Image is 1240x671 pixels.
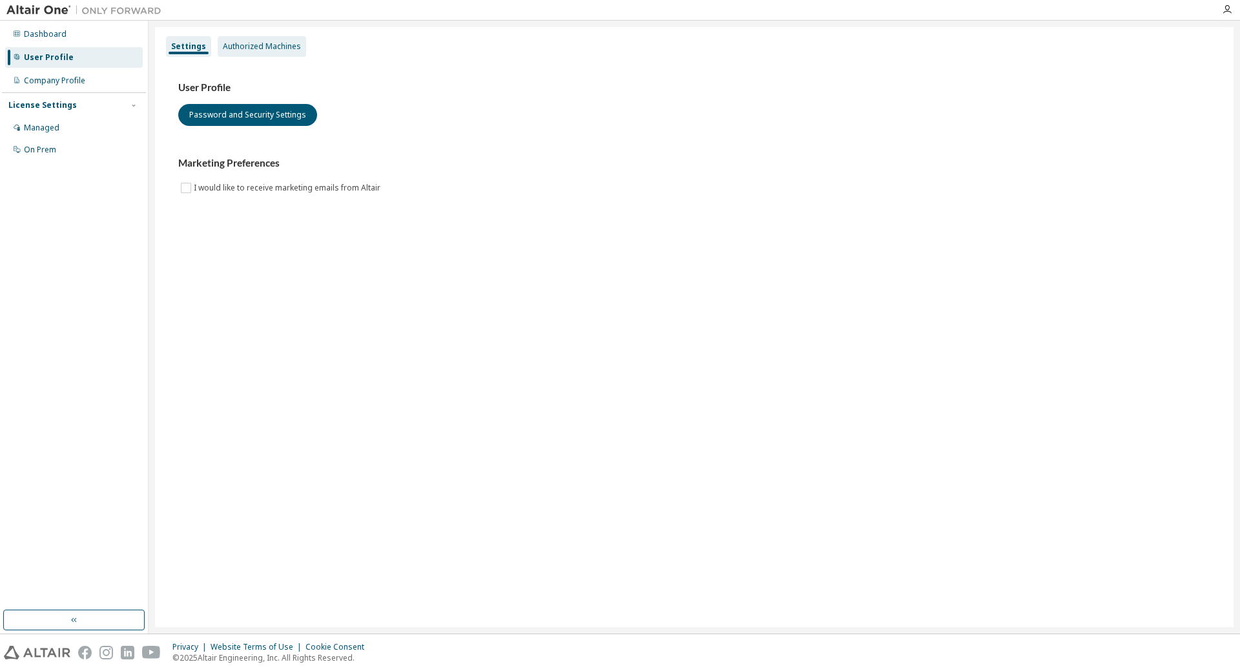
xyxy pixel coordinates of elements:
[172,642,211,652] div: Privacy
[211,642,305,652] div: Website Terms of Use
[142,646,161,659] img: youtube.svg
[24,123,59,133] div: Managed
[24,76,85,86] div: Company Profile
[78,646,92,659] img: facebook.svg
[178,157,1210,170] h3: Marketing Preferences
[178,104,317,126] button: Password and Security Settings
[223,41,301,52] div: Authorized Machines
[171,41,206,52] div: Settings
[6,4,168,17] img: Altair One
[178,81,1210,94] h3: User Profile
[24,29,67,39] div: Dashboard
[194,180,383,196] label: I would like to receive marketing emails from Altair
[24,52,74,63] div: User Profile
[305,642,372,652] div: Cookie Consent
[8,100,77,110] div: License Settings
[99,646,113,659] img: instagram.svg
[172,652,372,663] p: © 2025 Altair Engineering, Inc. All Rights Reserved.
[121,646,134,659] img: linkedin.svg
[4,646,70,659] img: altair_logo.svg
[24,145,56,155] div: On Prem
